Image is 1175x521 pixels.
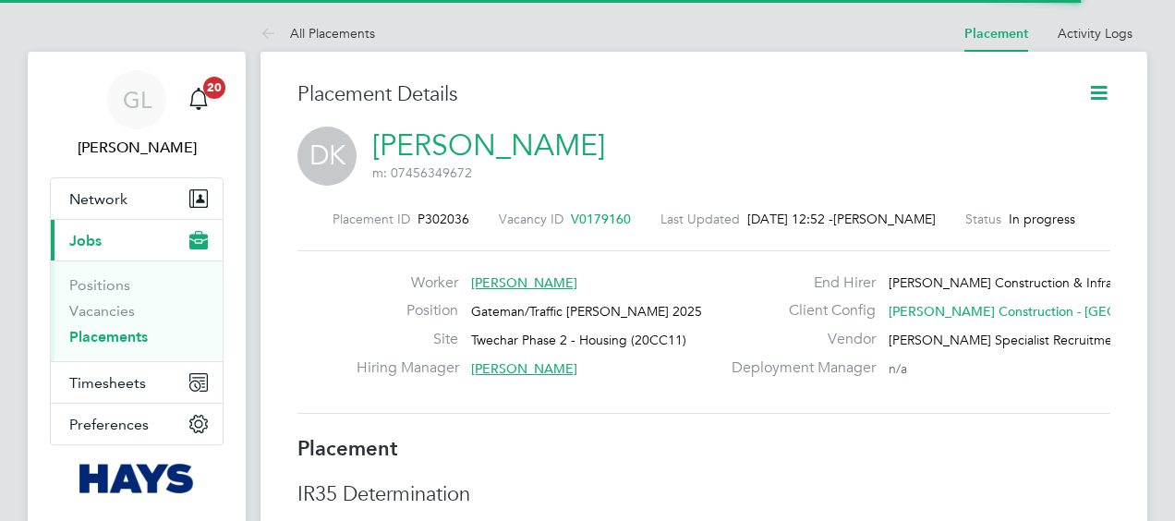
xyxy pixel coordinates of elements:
span: Gemma Ladgrove [50,137,224,159]
label: Status [965,211,1001,227]
span: [PERSON_NAME] Specialist Recruitment Limited [889,332,1171,348]
a: All Placements [260,25,375,42]
label: Site [357,330,458,349]
span: 20 [203,77,225,99]
span: Timesheets [69,374,146,392]
span: [PERSON_NAME] [833,211,936,227]
a: Go to home page [50,464,224,493]
a: 20 [180,70,217,129]
span: Gateman/Traffic [PERSON_NAME] 2025 [471,303,702,320]
button: Preferences [51,404,223,444]
span: Twechar Phase 2 - Housing (20CC11) [471,332,686,348]
label: Vendor [721,330,876,349]
span: GL [123,88,151,112]
button: Network [51,178,223,219]
label: Position [357,301,458,321]
label: End Hirer [721,273,876,293]
span: In progress [1009,211,1075,227]
span: [PERSON_NAME] [471,360,577,377]
span: P302036 [418,211,469,227]
a: Placements [69,328,148,345]
span: V0179160 [571,211,631,227]
span: [PERSON_NAME] [471,274,577,291]
button: Timesheets [51,362,223,403]
span: Network [69,190,127,208]
h3: IR35 Determination [297,481,1110,508]
span: m: 07456349672 [372,164,472,181]
label: Hiring Manager [357,358,458,378]
a: Vacancies [69,302,135,320]
span: [DATE] 12:52 - [747,211,833,227]
a: Activity Logs [1058,25,1133,42]
div: Jobs [51,260,223,361]
a: [PERSON_NAME] [372,127,605,164]
label: Deployment Manager [721,358,876,378]
label: Worker [357,273,458,293]
label: Vacancy ID [499,211,563,227]
span: DK [297,127,357,186]
span: n/a [889,360,907,377]
a: Positions [69,276,130,294]
span: [PERSON_NAME] Construction & Infrast… [889,274,1135,291]
a: Placement [964,26,1028,42]
h3: Placement Details [297,81,1060,108]
span: Jobs [69,232,102,249]
a: GL[PERSON_NAME] [50,70,224,159]
span: Preferences [69,416,149,433]
label: Last Updated [660,211,740,227]
img: hays-logo-retina.png [79,464,195,493]
label: Client Config [721,301,876,321]
label: Placement ID [333,211,410,227]
button: Jobs [51,220,223,260]
b: Placement [297,436,398,461]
